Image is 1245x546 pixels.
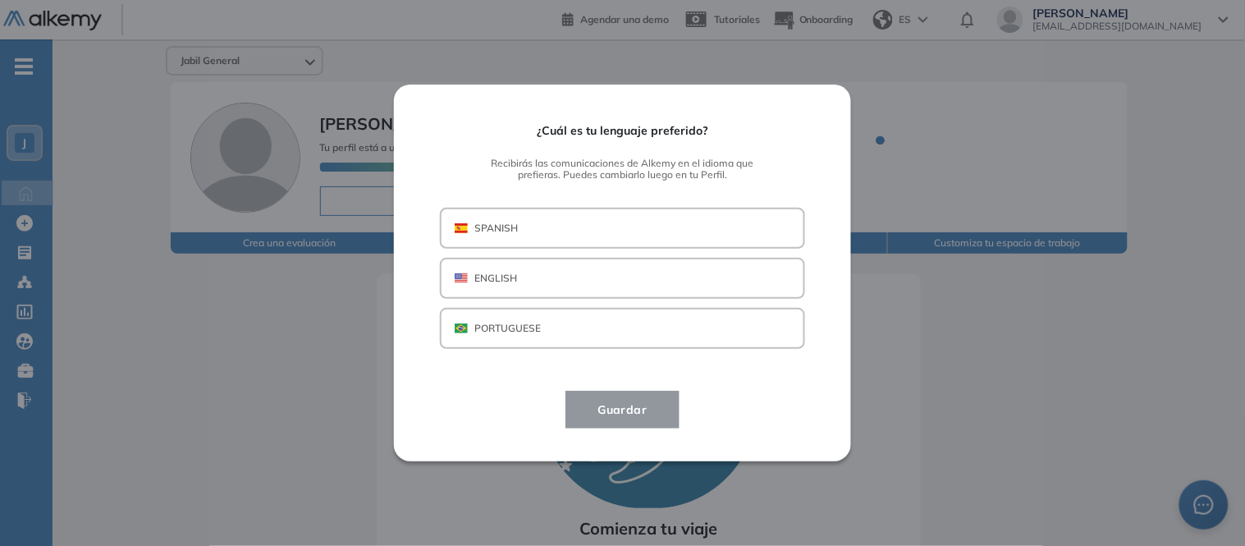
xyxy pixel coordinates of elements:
[455,273,468,283] img: USA
[440,258,805,299] button: USAENGLISH
[440,158,805,181] span: Recibirás las comunicaciones de Alkemy en el idioma que prefieras. Puedes cambiarlo luego en tu P...
[585,400,661,420] span: Guardar
[455,223,468,233] img: ESP
[951,357,1245,546] iframe: Chat Widget
[440,124,805,138] span: ¿Cuál es tu lenguaje preferido?
[474,221,518,236] p: SPANISH
[474,271,517,286] p: ENGLISH
[455,323,468,333] img: BRA
[951,357,1245,546] div: Widget de chat
[440,308,805,349] button: BRAPORTUGUESE
[440,208,805,249] button: ESPSPANISH
[474,321,541,336] p: PORTUGUESE
[565,391,680,429] button: Guardar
